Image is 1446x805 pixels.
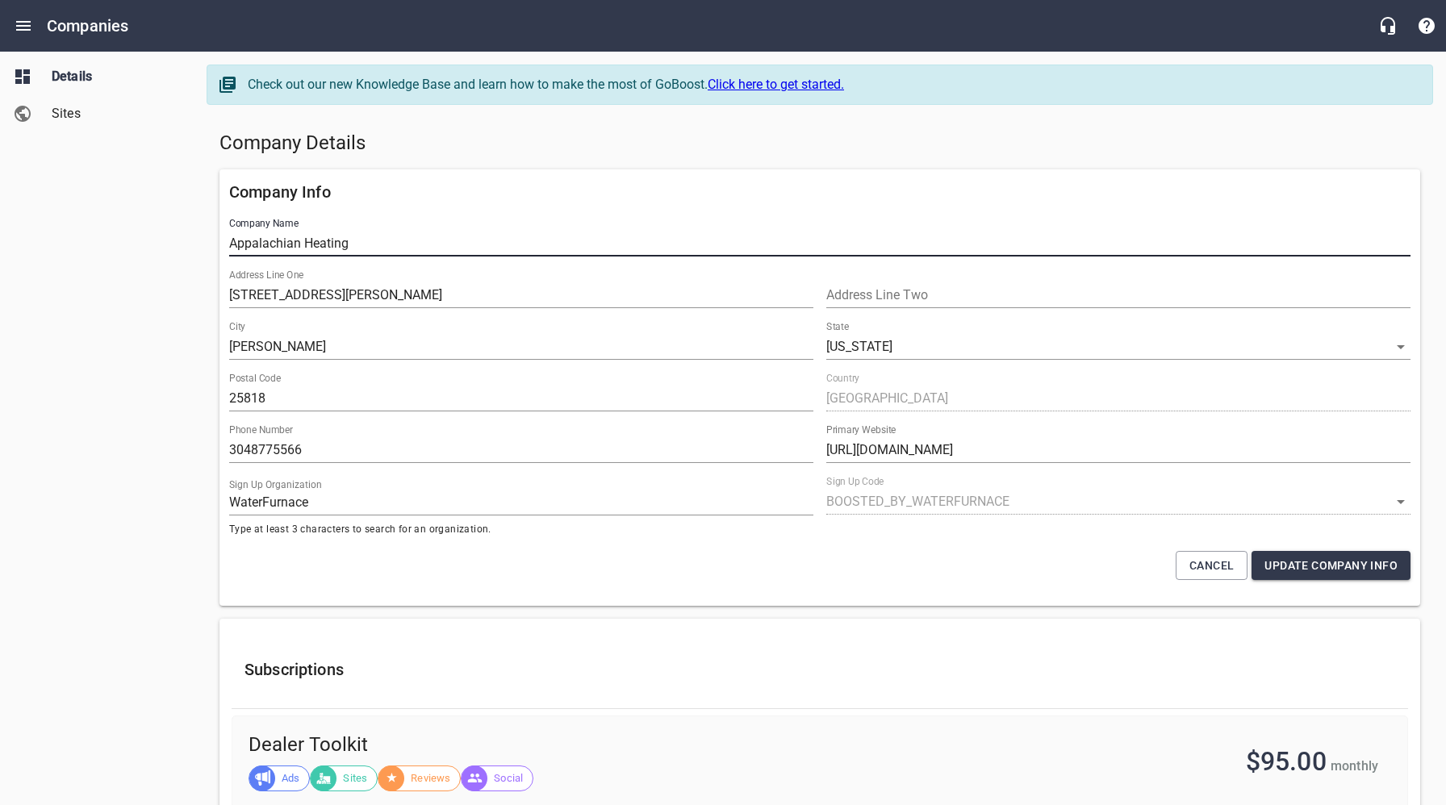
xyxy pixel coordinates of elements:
span: Type at least 3 characters to search for an organization. [229,522,813,538]
h6: Companies [47,13,128,39]
div: Reviews [378,765,461,791]
button: Support Portal [1407,6,1446,45]
label: Address Line One [229,270,303,280]
label: Phone Number [229,425,293,435]
label: Primary Website [826,425,896,435]
span: Sites [52,104,174,123]
button: Live Chat [1369,6,1407,45]
div: Social [461,765,533,791]
label: Sign Up Code [826,477,884,486]
label: State [826,322,849,332]
div: Ads [249,765,310,791]
label: Country [826,373,859,383]
span: Social [484,770,533,786]
button: Cancel [1176,551,1247,581]
label: Postal Code [229,373,281,383]
label: Company Name [229,219,299,228]
input: Start typing to search organizations [229,490,813,515]
span: Sites [333,770,377,786]
button: Update Company Info [1252,551,1410,581]
label: City [229,322,245,332]
span: Cancel [1189,556,1234,576]
button: Open drawer [4,6,43,45]
div: Sites [310,765,378,791]
span: monthly [1331,758,1378,774]
span: Update Company Info [1264,556,1398,576]
span: Details [52,67,174,86]
span: Dealer Toolkit [249,732,877,758]
span: Reviews [401,770,460,786]
h6: Subscriptions [244,657,1395,682]
h6: Company Info [229,179,1410,205]
a: Click here to get started. [708,77,844,92]
span: $95.00 [1246,746,1327,777]
span: Ads [272,770,309,786]
h5: Company Details [219,131,1420,156]
div: Check out our new Knowledge Base and learn how to make the most of GoBoost. [248,75,1416,94]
